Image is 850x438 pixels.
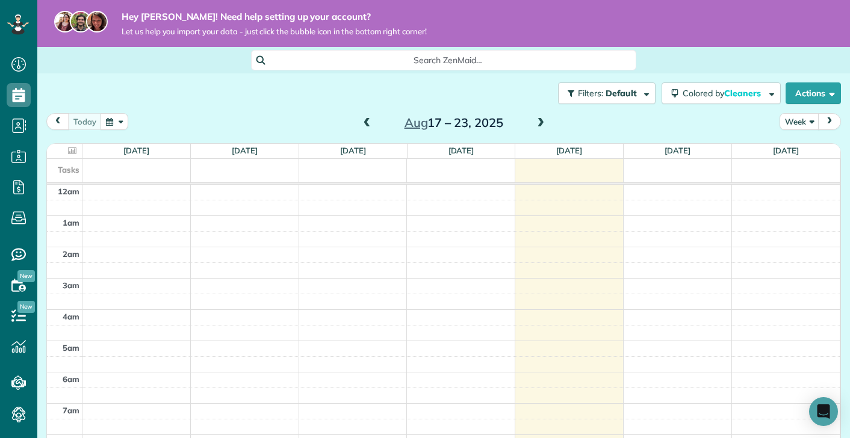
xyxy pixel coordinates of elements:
button: prev [46,113,69,129]
span: Tasks [58,165,79,174]
span: 12am [58,187,79,196]
span: 2am [63,249,79,259]
span: Aug [405,115,428,130]
span: Cleaners [724,88,763,99]
a: [DATE] [232,146,258,155]
span: Colored by [683,88,765,99]
button: Actions [786,82,841,104]
button: Filters: Default [558,82,656,104]
a: [DATE] [773,146,799,155]
span: 5am [63,343,79,353]
button: next [818,113,841,129]
strong: Hey [PERSON_NAME]! Need help setting up your account? [122,11,427,23]
img: maria-72a9807cf96188c08ef61303f053569d2e2a8a1cde33d635c8a3ac13582a053d.jpg [54,11,76,32]
button: Week [780,113,819,129]
div: Open Intercom Messenger [809,397,838,426]
span: Filters: [578,88,603,99]
span: Let us help you import your data - just click the bubble icon in the bottom right corner! [122,26,427,37]
span: 1am [63,218,79,227]
span: New [17,270,35,282]
img: michelle-19f622bdf1676172e81f8f8fba1fb50e276960ebfe0243fe18214015130c80e4.jpg [86,11,108,32]
a: [DATE] [123,146,149,155]
span: Default [606,88,637,99]
span: 7am [63,406,79,415]
h2: 17 – 23, 2025 [379,116,529,129]
a: [DATE] [448,146,474,155]
a: [DATE] [665,146,690,155]
span: 6am [63,374,79,384]
span: 4am [63,312,79,321]
button: Colored byCleaners [662,82,781,104]
span: New [17,301,35,313]
button: today [68,113,102,129]
a: [DATE] [340,146,366,155]
span: 3am [63,280,79,290]
a: [DATE] [556,146,582,155]
img: jorge-587dff0eeaa6aab1f244e6dc62b8924c3b6ad411094392a53c71c6c4a576187d.jpg [70,11,92,32]
a: Filters: Default [552,82,656,104]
